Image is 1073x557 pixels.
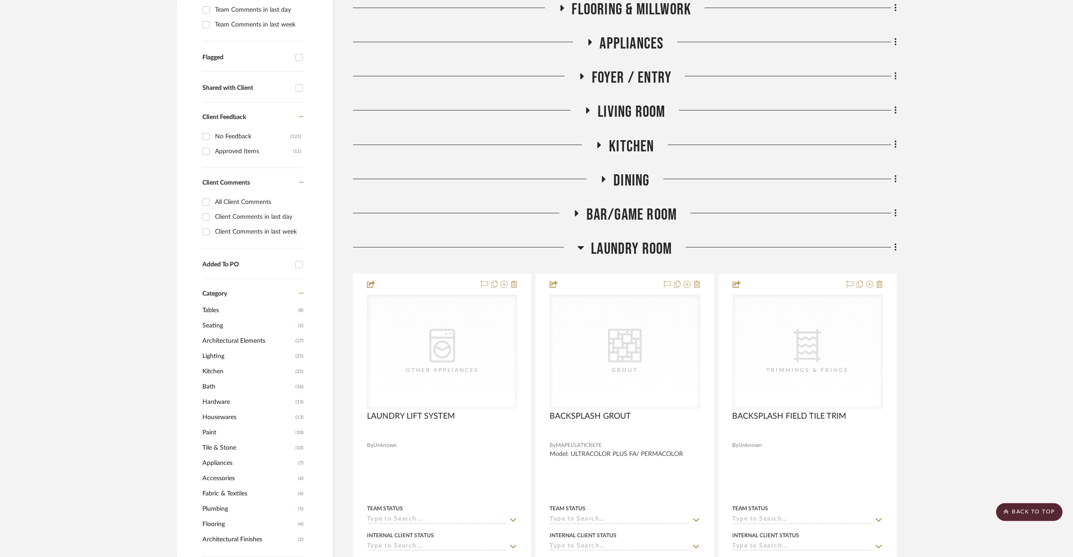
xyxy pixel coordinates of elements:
[550,411,631,421] span: BACKSPLASH GROUT
[295,349,304,363] span: (25)
[295,380,304,394] span: (16)
[298,456,304,470] span: (7)
[202,517,296,532] span: Flooring
[298,486,304,501] span: (6)
[367,531,434,539] div: Internal Client Status
[550,504,586,513] div: Team Status
[202,394,293,410] span: Hardware
[202,425,293,440] span: Paint
[613,171,649,190] span: Dining
[580,366,670,375] div: Grout
[202,349,293,364] span: Lighting
[367,516,506,524] input: Type to Search…
[215,225,301,239] div: Client Comments in last week
[215,3,301,17] div: Team Comments in last day
[298,303,304,318] span: (8)
[295,364,304,379] span: (21)
[295,334,304,348] span: (27)
[733,516,872,524] input: Type to Search…
[586,205,677,225] span: BAR/GAME ROOM
[367,411,455,421] span: LAUNDRY LIFT SYSTEM
[295,441,304,455] span: (10)
[733,543,872,551] input: Type to Search…
[215,210,301,224] div: Client Comments in last day
[367,504,403,513] div: Team Status
[739,441,762,450] span: Unknown
[298,502,304,516] span: (5)
[397,366,487,375] div: Other Appliances
[550,531,617,539] div: Internal Client Status
[202,486,296,501] span: Fabric & Textiles
[215,144,293,159] div: Approved Items
[592,68,672,88] span: Foyer / Entry
[550,295,699,408] div: 0
[367,543,506,551] input: Type to Search…
[215,18,301,32] div: Team Comments in last week
[202,114,246,120] span: Client Feedback
[202,410,293,425] span: Housewares
[550,543,689,551] input: Type to Search…
[202,364,293,379] span: Kitchen
[215,195,301,209] div: All Client Comments
[733,411,847,421] span: BACKSPLASH FIELD TILE TRIM
[202,180,250,186] span: Client Comments
[600,34,664,53] span: Appliances
[202,303,296,318] span: Tables
[202,501,296,517] span: Plumbing
[550,516,689,524] input: Type to Search…
[298,532,304,547] span: (2)
[598,102,665,122] span: Living Room
[591,239,672,259] span: Laundry Room
[202,261,291,269] div: Added To PO
[298,318,304,333] span: (2)
[202,84,291,92] div: Shared with Client
[202,290,227,298] span: Category
[202,318,296,333] span: Seating
[367,441,373,450] span: By
[215,129,291,144] div: No Feedback
[550,441,556,450] span: By
[733,504,769,513] div: Team Status
[291,129,301,144] div: (121)
[202,532,296,547] span: Architectural Finishes
[556,441,602,450] span: MAPEI/LATICRETE
[298,517,304,531] span: (4)
[295,410,304,424] span: (13)
[373,441,397,450] span: Unknown
[202,333,293,349] span: Architectural Elements
[202,440,293,455] span: Tile & Stone
[733,531,800,539] div: Internal Client Status
[202,471,296,486] span: Accessories
[202,54,291,62] div: Flagged
[609,137,654,156] span: Kitchen
[293,144,301,159] div: (11)
[295,395,304,409] span: (13)
[763,366,853,375] div: Trimmings & Fringe
[295,425,304,440] span: (10)
[298,471,304,486] span: (6)
[202,379,293,394] span: Bath
[202,455,296,471] span: Appliances
[733,441,739,450] span: By
[996,503,1063,521] scroll-to-top-button: BACK TO TOP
